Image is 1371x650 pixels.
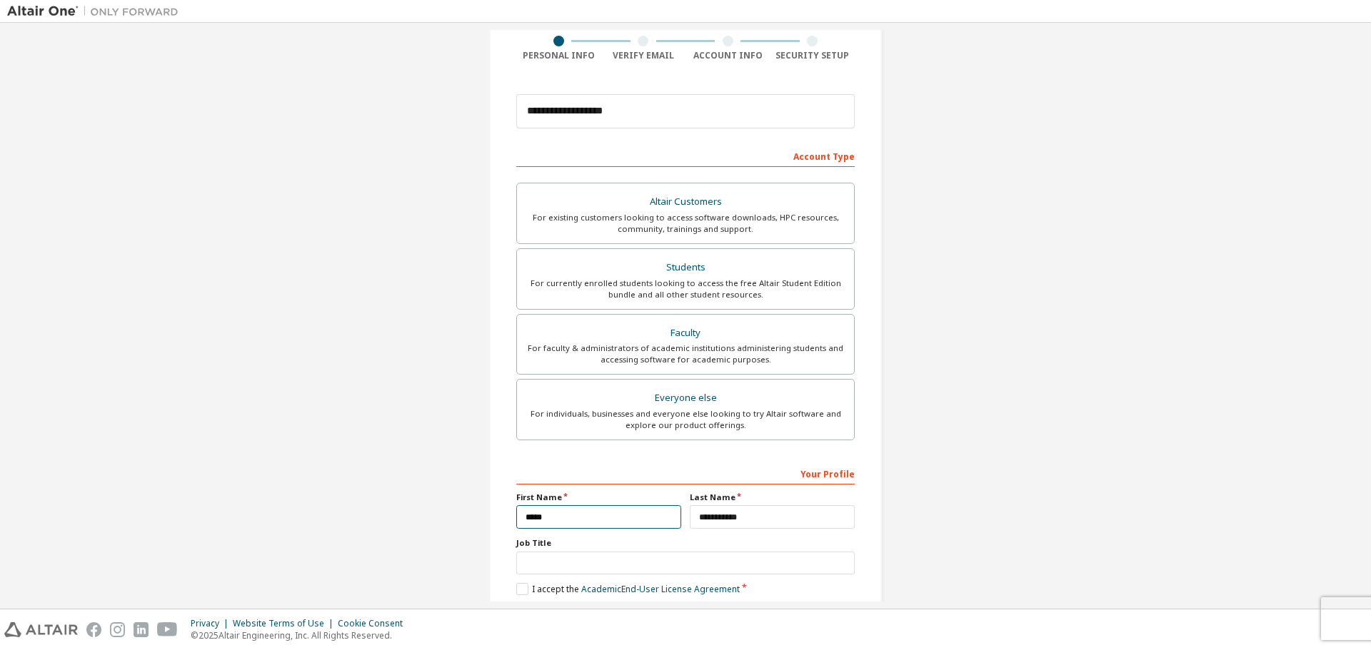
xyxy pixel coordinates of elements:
label: Last Name [690,492,855,503]
div: Website Terms of Use [233,618,338,629]
label: I accept the [516,583,740,595]
div: Verify Email [601,50,686,61]
div: For individuals, businesses and everyone else looking to try Altair software and explore our prod... [526,408,845,431]
div: Privacy [191,618,233,629]
div: Account Type [516,144,855,167]
img: linkedin.svg [134,622,149,637]
div: Security Setup [770,50,855,61]
img: youtube.svg [157,622,178,637]
p: © 2025 Altair Engineering, Inc. All Rights Reserved. [191,629,411,641]
div: Faculty [526,323,845,343]
div: Personal Info [516,50,601,61]
label: First Name [516,492,681,503]
div: Account Info [685,50,770,61]
img: altair_logo.svg [4,622,78,637]
div: Students [526,258,845,278]
div: Everyone else [526,388,845,408]
a: Academic End-User License Agreement [581,583,740,595]
div: For currently enrolled students looking to access the free Altair Student Edition bundle and all ... [526,278,845,300]
img: Altair One [7,4,186,19]
img: facebook.svg [86,622,101,637]
div: Your Profile [516,462,855,484]
div: Altair Customers [526,192,845,212]
div: For existing customers looking to access software downloads, HPC resources, community, trainings ... [526,212,845,235]
label: Job Title [516,537,855,549]
img: instagram.svg [110,622,125,637]
div: Cookie Consent [338,618,411,629]
div: For faculty & administrators of academic institutions administering students and accessing softwa... [526,342,845,365]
